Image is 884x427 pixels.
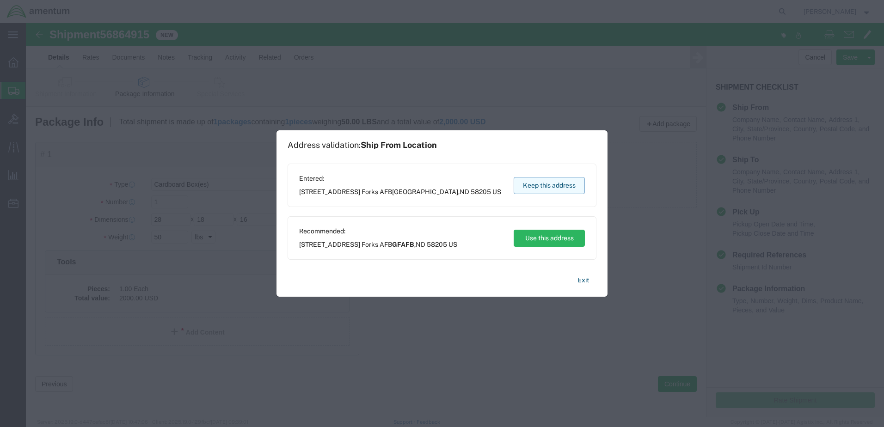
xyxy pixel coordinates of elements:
[299,226,457,236] span: Recommended:
[514,177,585,194] button: Keep this address
[427,241,447,248] span: 58205
[514,230,585,247] button: Use this address
[361,140,437,150] span: Ship From Location
[416,241,425,248] span: ND
[299,174,501,183] span: Entered:
[299,187,501,197] span: [STREET_ADDRESS] Forks AFB ,
[471,188,491,195] span: 58205
[299,240,457,250] span: [STREET_ADDRESS] Forks AFB ,
[288,140,437,150] h1: Address validation:
[492,188,501,195] span: US
[392,188,458,195] span: [GEOGRAPHIC_DATA]
[392,241,414,248] span: GFAFB
[448,241,457,248] span: US
[570,272,596,288] button: Exit
[460,188,469,195] span: ND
